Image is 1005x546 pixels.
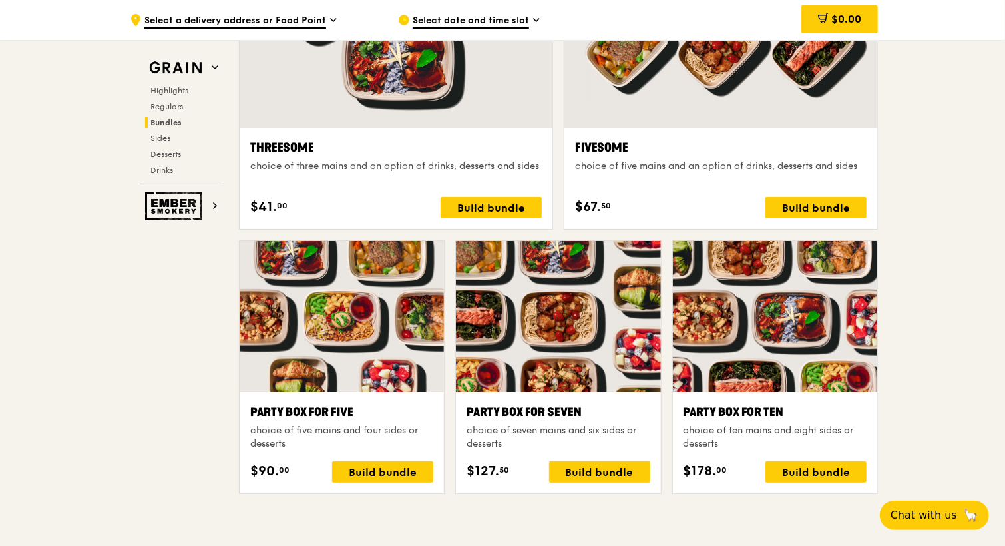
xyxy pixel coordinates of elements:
[250,461,279,481] span: $90.
[467,461,499,481] span: $127.
[250,197,277,217] span: $41.
[765,197,867,218] div: Build bundle
[150,150,181,159] span: Desserts
[684,403,867,421] div: Party Box for Ten
[891,507,957,523] span: Chat with us
[413,14,529,29] span: Select date and time slot
[575,138,867,157] div: Fivesome
[150,134,170,143] span: Sides
[250,138,542,157] div: Threesome
[575,197,601,217] span: $67.
[279,465,290,475] span: 00
[717,465,727,475] span: 00
[277,200,288,211] span: 00
[441,197,542,218] div: Build bundle
[144,14,326,29] span: Select a delivery address or Food Point
[250,424,433,451] div: choice of five mains and four sides or desserts
[575,160,867,173] div: choice of five mains and an option of drinks, desserts and sides
[831,13,861,25] span: $0.00
[467,424,650,451] div: choice of seven mains and six sides or desserts
[684,461,717,481] span: $178.
[250,403,433,421] div: Party Box for Five
[499,465,509,475] span: 50
[150,86,188,95] span: Highlights
[250,160,542,173] div: choice of three mains and an option of drinks, desserts and sides
[150,118,182,127] span: Bundles
[150,166,173,175] span: Drinks
[684,424,867,451] div: choice of ten mains and eight sides or desserts
[880,501,989,530] button: Chat with us🦙
[467,403,650,421] div: Party Box for Seven
[145,56,206,80] img: Grain web logo
[549,461,650,483] div: Build bundle
[150,102,183,111] span: Regulars
[332,461,433,483] div: Build bundle
[145,192,206,220] img: Ember Smokery web logo
[601,200,611,211] span: 50
[765,461,867,483] div: Build bundle
[962,507,978,523] span: 🦙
